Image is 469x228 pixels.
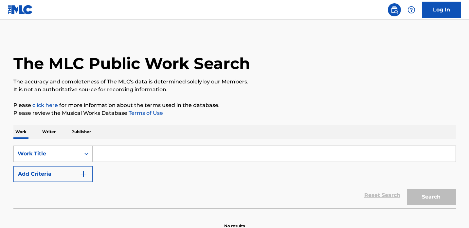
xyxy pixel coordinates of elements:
a: Log In [422,2,461,18]
iframe: Chat Widget [436,197,469,228]
div: Work Title [18,150,77,158]
img: search [390,6,398,14]
p: The accuracy and completeness of The MLC's data is determined solely by our Members. [13,78,456,86]
p: Please for more information about the terms used in the database. [13,101,456,109]
h1: The MLC Public Work Search [13,54,250,73]
button: Add Criteria [13,166,93,182]
p: Please review the Musical Works Database [13,109,456,117]
p: Publisher [69,125,93,139]
p: It is not an authoritative source for recording information. [13,86,456,94]
img: MLC Logo [8,5,33,14]
img: help [407,6,415,14]
a: click here [32,102,58,108]
form: Search Form [13,146,456,208]
img: 9d2ae6d4665cec9f34b9.svg [80,170,87,178]
p: Writer [40,125,58,139]
a: Public Search [388,3,401,16]
div: Help [405,3,418,16]
a: Terms of Use [127,110,163,116]
p: Work [13,125,28,139]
